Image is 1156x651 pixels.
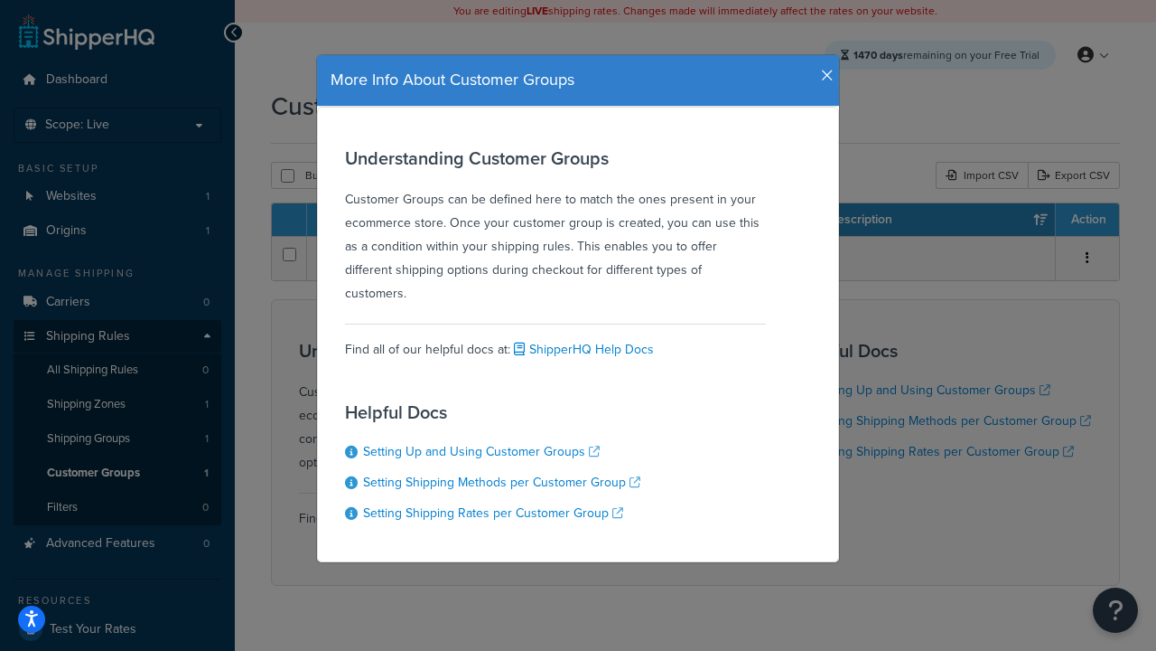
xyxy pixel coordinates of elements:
a: Setting Shipping Rates per Customer Group [363,504,623,523]
h3: Understanding Customer Groups [345,148,766,168]
h4: More Info About Customer Groups [331,69,825,92]
div: Find all of our helpful docs at: [345,324,766,362]
h3: Helpful Docs [345,402,640,422]
a: ShipperHQ Help Docs [510,340,654,359]
a: Setting Shipping Methods per Customer Group [363,473,640,492]
a: Setting Up and Using Customer Groups [363,442,600,461]
div: Customer Groups can be defined here to match the ones present in your ecommerce store. Once your ... [345,148,766,306]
